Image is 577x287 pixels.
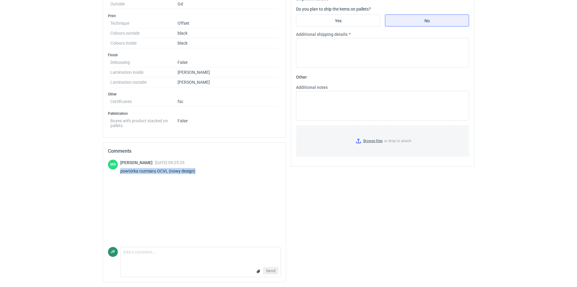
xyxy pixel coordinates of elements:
[110,38,178,48] dt: Colours inside
[108,247,118,257] div: Justyna Powała
[178,58,279,67] dd: False
[108,14,281,18] h3: Print
[155,160,184,165] span: [DATE] 09:25:35
[108,92,281,97] h3: Other
[296,126,469,156] label: or drop to attach
[110,28,178,38] dt: Colours outside
[110,67,178,77] dt: Lamination inside
[108,160,118,170] div: Maciej Sikora
[296,72,307,80] legend: Other
[108,247,118,257] figcaption: JP
[108,53,281,58] h3: Finish
[120,168,203,174] div: powtórka rozmiaru OCVL (nowy design)
[296,7,371,11] label: Do you plan to ship the items on pallets?
[178,38,279,48] dd: black
[110,97,178,107] dt: Certificates
[178,77,279,87] dd: [PERSON_NAME]
[266,269,276,273] span: Send
[178,67,279,77] dd: [PERSON_NAME]
[108,160,118,170] figcaption: MS
[296,14,380,27] label: Yes
[178,28,279,38] dd: black
[178,18,279,28] dd: Offset
[263,267,278,274] button: Send
[108,148,281,155] h2: Comments
[385,14,469,27] label: No
[110,18,178,28] dt: Technique
[110,116,178,128] dt: Boxes with product stacked on pallets
[178,97,279,107] dd: fsc
[120,160,155,165] span: [PERSON_NAME]
[108,111,281,116] h3: Palletization
[110,77,178,87] dt: Lamination outside
[296,31,348,37] label: Additional shipping details
[110,58,178,67] dt: Debossing
[296,84,328,90] label: Additional notes
[178,116,279,128] dd: False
